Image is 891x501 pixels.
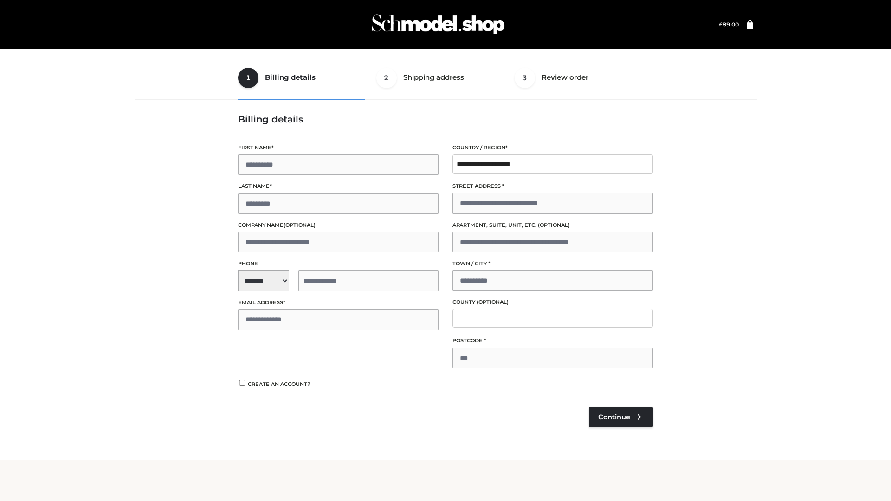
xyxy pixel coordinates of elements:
[452,143,653,152] label: Country / Region
[284,222,316,228] span: (optional)
[452,298,653,307] label: County
[368,6,508,43] img: Schmodel Admin 964
[538,222,570,228] span: (optional)
[452,221,653,230] label: Apartment, suite, unit, etc.
[248,381,310,387] span: Create an account?
[477,299,509,305] span: (optional)
[719,21,739,28] a: £89.00
[719,21,739,28] bdi: 89.00
[452,182,653,191] label: Street address
[238,182,439,191] label: Last name
[589,407,653,427] a: Continue
[238,259,439,268] label: Phone
[598,413,630,421] span: Continue
[238,221,439,230] label: Company name
[452,259,653,268] label: Town / City
[238,380,246,386] input: Create an account?
[452,336,653,345] label: Postcode
[719,21,723,28] span: £
[238,298,439,307] label: Email address
[238,143,439,152] label: First name
[238,114,653,125] h3: Billing details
